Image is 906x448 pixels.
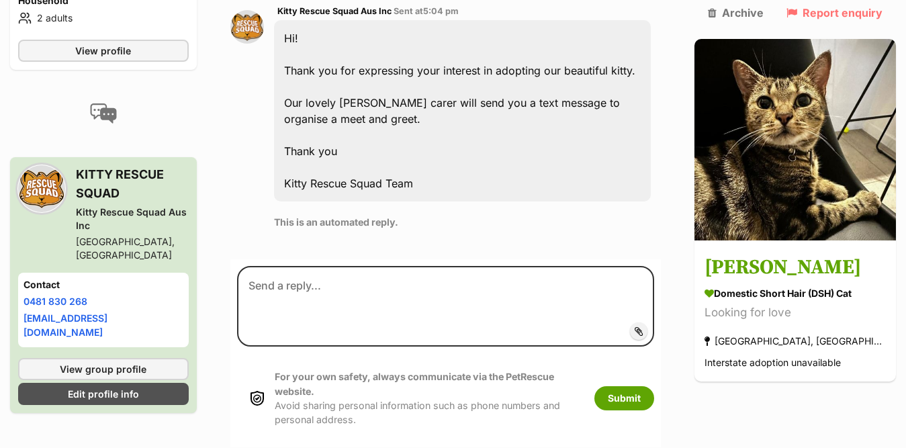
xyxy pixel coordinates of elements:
h3: KITTY RESCUE SQUAD [76,166,189,204]
span: 5:04 pm [423,6,459,16]
h3: [PERSON_NAME] [705,253,886,283]
a: 0481 830 268 [24,296,87,308]
a: Edit profile info [18,384,189,406]
img: Kitty Rescue Squad Aus Inc profile pic [230,10,264,44]
div: Looking for love [705,304,886,322]
span: View profile [75,44,131,58]
a: View group profile [18,359,189,381]
a: Archive [708,7,764,19]
li: 2 adults [18,11,189,27]
a: [PERSON_NAME] Domestic Short Hair (DSH) Cat Looking for love [GEOGRAPHIC_DATA], [GEOGRAPHIC_DATA]... [694,243,896,382]
div: Hi! Thank you for expressing your interest in adopting our beautiful kitty. Our lovely [PERSON_NA... [274,20,651,201]
strong: For your own safety, always communicate via the PetRescue website. [275,371,554,396]
a: Report enquiry [786,7,882,19]
a: [EMAIL_ADDRESS][DOMAIN_NAME] [24,313,107,339]
img: Kitty Rescue Squad Aus Inc profile pic [18,166,65,213]
p: This is an automated reply. [274,215,651,229]
span: Kitty Rescue Squad Aus Inc [277,6,392,16]
span: Interstate adoption unavailable [705,357,841,369]
span: View group profile [60,363,146,377]
p: Avoid sharing personal information such as phone numbers and personal address. [275,369,581,427]
a: View profile [18,40,189,62]
img: conversation-icon-4a6f8262b818ee0b60e3300018af0b2d0b884aa5de6e9bcb8d3d4eeb1a70a7c4.svg [90,104,117,124]
span: Sent at [394,6,459,16]
div: [GEOGRAPHIC_DATA], [GEOGRAPHIC_DATA] [76,236,189,263]
div: Domestic Short Hair (DSH) Cat [705,287,886,301]
div: Kitty Rescue Squad Aus Inc [76,206,189,233]
h4: Contact [24,279,183,292]
span: Edit profile info [68,388,139,402]
div: [GEOGRAPHIC_DATA], [GEOGRAPHIC_DATA] [705,332,886,351]
img: Emma [694,39,896,240]
button: Submit [594,386,654,410]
